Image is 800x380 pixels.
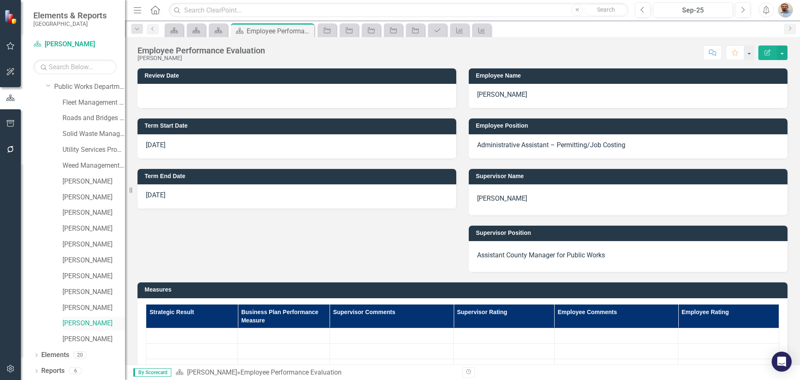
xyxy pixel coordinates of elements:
a: [PERSON_NAME] [62,287,125,297]
img: Martin Schmidt [778,3,793,18]
td: Double-Click to Edit [330,359,453,374]
a: [PERSON_NAME] [62,303,125,313]
img: ClearPoint Strategy [4,9,19,24]
h3: Term End Date [145,173,452,179]
a: Utility Services Program [62,145,125,155]
a: Solid Waste Management Program [62,129,125,139]
td: Double-Click to Edit [554,359,678,374]
a: [PERSON_NAME] [62,177,125,186]
a: [PERSON_NAME] [33,40,117,49]
td: Double-Click to Edit [454,328,555,343]
div: Open Intercom Messenger [772,352,792,372]
h3: Employee Position [476,123,783,129]
a: Reports [41,366,65,376]
div: » [175,368,456,377]
p: Administrative Assistant – Permitting/Job Costing [477,141,779,150]
p: [PERSON_NAME] [477,90,779,100]
a: [PERSON_NAME] [62,335,125,344]
a: [PERSON_NAME] [62,272,125,281]
a: Fleet Management Program [62,98,125,108]
td: Double-Click to Edit [554,328,678,343]
td: Double-Click to Edit [678,343,779,359]
a: Elements [41,350,69,360]
a: [PERSON_NAME] [62,208,125,218]
span: By Scorecard [133,368,171,377]
h3: Term Start Date [145,123,452,129]
a: Public Works Department [54,82,125,92]
td: Double-Click to Edit [454,343,555,359]
input: Search ClearPoint... [169,3,629,18]
p: [DATE] [146,191,448,200]
h3: Supervisor Name [476,173,783,179]
p: [DATE] [146,141,448,150]
p: [PERSON_NAME] [477,192,779,205]
td: Double-Click to Edit [330,328,453,343]
input: Search Below... [33,60,117,74]
td: Double-Click to Edit [678,359,779,374]
small: [GEOGRAPHIC_DATA] [33,20,107,27]
div: Employee Performance Evaluation [240,368,342,376]
a: [PERSON_NAME] [62,193,125,202]
td: Double-Click to Edit [454,359,555,374]
h3: Supervisor Position [476,230,783,236]
a: [PERSON_NAME] [187,368,237,376]
a: Roads and Bridges Program [62,113,125,123]
a: Weed Management Program [62,161,125,171]
span: Search [597,6,615,13]
div: 6 [69,367,82,375]
h3: Review Date [145,73,452,79]
div: Employee Performance Evaluation [137,46,265,55]
button: Search [585,4,627,16]
div: Employee Performance Evaluation [247,26,312,36]
td: Double-Click to Edit [330,343,453,359]
div: Sep-25 [656,5,730,15]
h3: Measures [145,287,783,293]
a: [PERSON_NAME] [62,224,125,234]
div: [PERSON_NAME] [137,55,265,61]
td: Double-Click to Edit [554,343,678,359]
span: Elements & Reports [33,10,107,20]
button: Sep-25 [653,3,733,18]
p: Assistant County Manager for Public Works [477,249,779,262]
a: [PERSON_NAME] [62,256,125,265]
div: 20 [73,352,87,359]
h3: Employee Name [476,73,783,79]
a: [PERSON_NAME] [62,319,125,328]
td: Double-Click to Edit [678,328,779,343]
a: [PERSON_NAME] [62,240,125,249]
